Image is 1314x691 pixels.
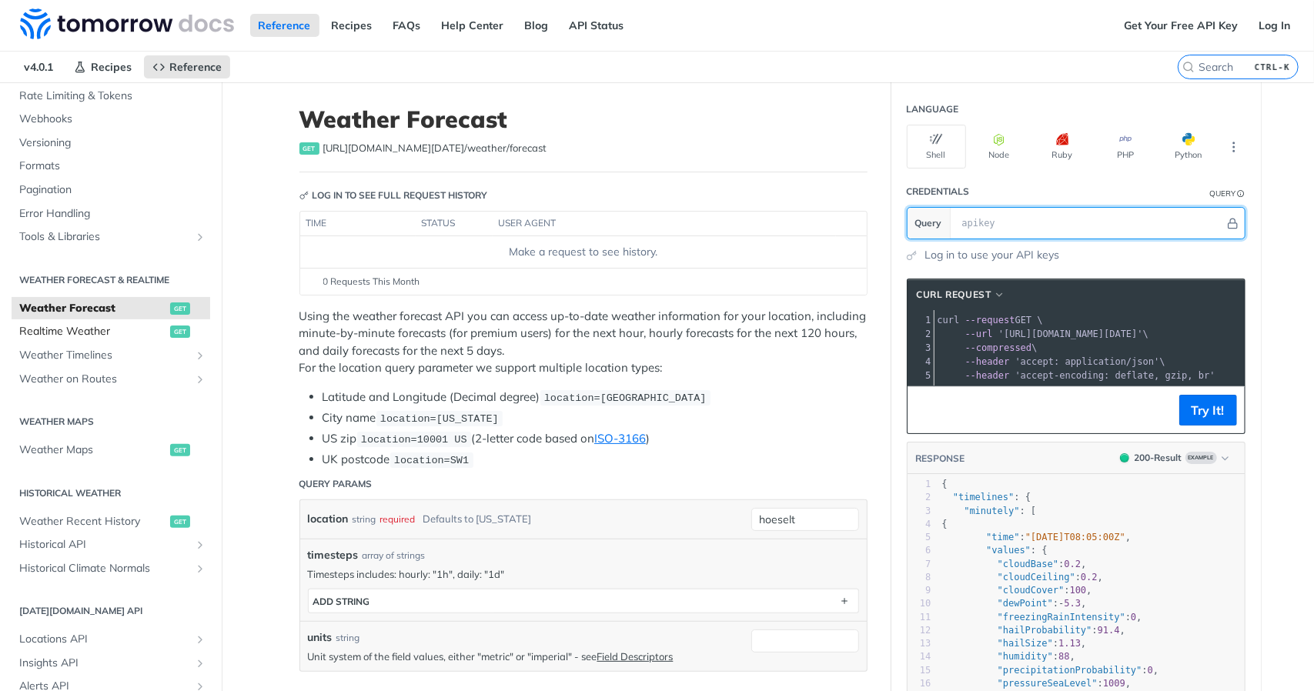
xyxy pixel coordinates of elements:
[19,229,190,245] span: Tools & Libraries
[19,537,190,552] span: Historical API
[19,88,206,104] span: Rate Limiting & Tokens
[942,585,1092,596] span: : ,
[12,297,210,320] a: Weather Forecastget
[908,650,931,663] div: 14
[1182,61,1195,73] svg: Search
[915,399,937,422] button: Copy to clipboard
[380,508,416,530] div: required
[942,665,1159,676] span: : ,
[908,637,931,650] div: 13
[308,567,859,581] p: Timesteps includes: hourly: "1h", daily: "1d"
[942,678,1132,689] span: : ,
[925,247,1060,263] a: Log in to use your API keys
[416,212,493,236] th: status
[1096,125,1155,169] button: PHP
[964,506,1019,516] span: "minutely"
[394,455,469,466] span: location=SW1
[942,545,1048,556] span: : {
[1131,612,1136,623] span: 0
[323,409,868,427] li: City name
[908,491,931,504] div: 2
[908,597,931,610] div: 10
[19,182,206,198] span: Pagination
[1120,453,1129,462] span: 200
[938,342,1038,353] span: \
[955,208,1225,239] input: apikey
[308,649,744,663] p: Unit system of the field values, either "metric" or "imperial" - see
[1251,59,1294,75] kbd: CTRL-K
[353,508,376,530] div: string
[908,531,931,544] div: 5
[908,664,931,677] div: 15
[1159,125,1219,169] button: Python
[998,572,1075,583] span: "cloudCeiling"
[908,611,931,624] div: 11
[363,549,426,562] div: array of strings
[998,665,1142,676] span: "precipitationProbability"
[19,206,206,222] span: Error Handling
[300,212,416,236] th: time
[19,348,190,363] span: Weather Timelines
[942,492,1031,502] span: : {
[323,141,547,156] span: https://api.tomorrow.io/v4/weather/forecast
[433,14,513,37] a: Help Center
[170,444,190,456] span: get
[299,191,309,200] svg: Key
[336,631,360,645] div: string
[1015,356,1160,367] span: 'accept: application/json'
[938,315,960,325] span: curl
[998,585,1065,596] span: "cloudCover"
[15,55,62,78] span: v4.0.1
[385,14,430,37] a: FAQs
[1103,678,1125,689] span: 1009
[194,349,206,362] button: Show subpages for Weather Timelines
[299,308,868,377] p: Using the weather forecast API you can access up-to-date weather information for your location, i...
[12,652,210,675] a: Insights APIShow subpages for Insights API
[1179,395,1237,426] button: Try It!
[12,273,210,287] h2: Weather Forecast & realtime
[12,415,210,429] h2: Weather Maps
[250,14,319,37] a: Reference
[1098,625,1120,636] span: 91.4
[1135,451,1182,465] div: 200 - Result
[942,638,1087,649] span: : ,
[1033,125,1092,169] button: Ruby
[323,389,868,406] li: Latitude and Longitude (Decimal degree)
[942,519,948,529] span: {
[942,559,1087,569] span: : ,
[907,102,959,116] div: Language
[1148,665,1153,676] span: 0
[942,651,1076,662] span: : ,
[1250,14,1299,37] a: Log In
[323,14,381,37] a: Recipes
[938,315,1043,325] span: GET \
[908,584,931,597] div: 9
[1015,370,1215,381] span: 'accept-encoding: deflate, gzip, br'
[194,633,206,646] button: Show subpages for Locations API
[12,628,210,651] a: Locations APIShow subpages for Locations API
[938,356,1165,367] span: \
[1064,559,1081,569] span: 0.2
[908,355,934,369] div: 4
[998,559,1058,569] span: "cloudBase"
[19,372,190,387] span: Weather on Routes
[1058,651,1069,662] span: 88
[517,14,557,37] a: Blog
[594,431,646,446] a: ISO-3166
[1227,140,1241,154] svg: More ellipsis
[170,516,190,528] span: get
[308,629,333,646] label: units
[19,135,206,151] span: Versioning
[313,596,370,607] div: ADD string
[953,492,1014,502] span: "timelines"
[908,341,934,355] div: 3
[544,392,707,404] span: location=[GEOGRAPHIC_DATA]
[908,313,934,327] div: 1
[323,430,868,448] li: US zip (2-letter code based on )
[19,632,190,647] span: Locations API
[306,244,860,260] div: Make a request to see history.
[12,510,210,533] a: Weather Recent Historyget
[19,159,206,174] span: Formats
[1225,215,1241,231] button: Hide
[12,320,210,343] a: Realtime Weatherget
